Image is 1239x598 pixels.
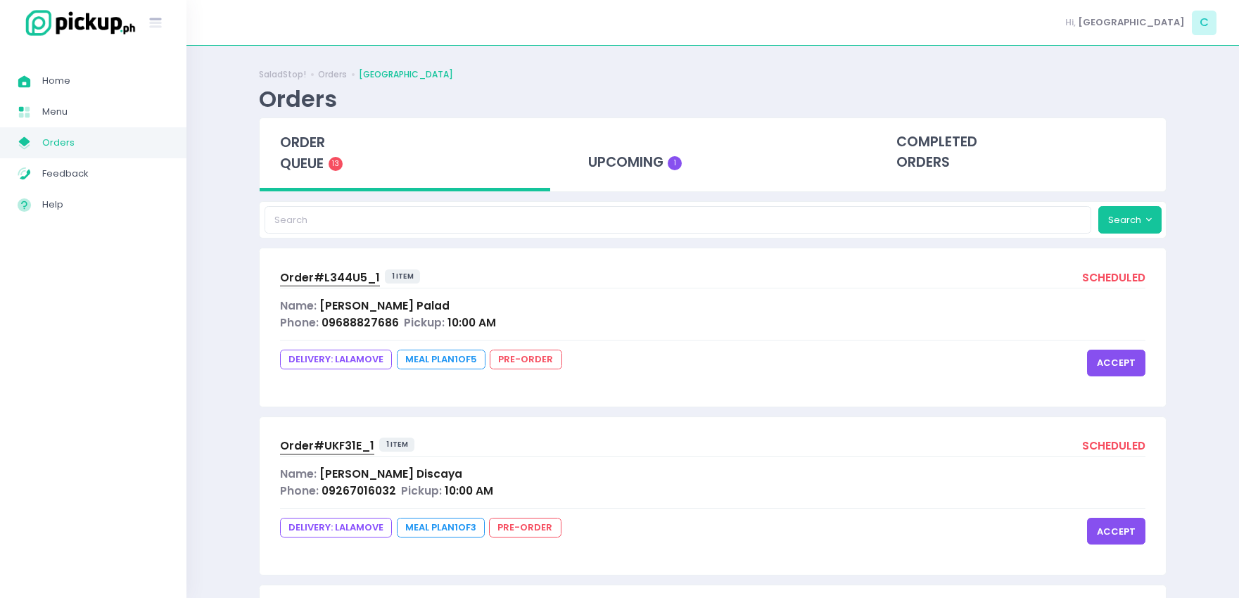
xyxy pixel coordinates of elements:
[447,315,496,330] span: 10:00 AM
[259,85,337,113] div: Orders
[445,483,493,498] span: 10:00 AM
[280,350,392,369] span: DELIVERY: lalamove
[42,165,169,183] span: Feedback
[329,157,343,171] span: 13
[259,68,306,81] a: SaladStop!
[280,466,317,481] span: Name:
[397,350,485,369] span: Meal Plan 1 of 5
[265,206,1092,233] input: Search
[280,518,392,537] span: DELIVERY: lalamove
[280,438,374,457] a: Order#UKF31E_1
[1078,15,1185,30] span: [GEOGRAPHIC_DATA]
[875,118,1166,187] div: completed orders
[280,269,380,288] a: Order#L344U5_1
[42,134,169,152] span: Orders
[1192,11,1216,35] span: C
[1082,438,1145,457] div: scheduled
[1098,206,1162,233] button: Search
[359,68,453,81] a: [GEOGRAPHIC_DATA]
[280,438,374,453] span: Order# UKF31E_1
[490,350,561,369] span: pre-order
[1065,15,1076,30] span: Hi,
[42,72,169,90] span: Home
[1082,269,1145,288] div: scheduled
[668,156,682,170] span: 1
[42,196,169,214] span: Help
[280,133,325,173] span: order queue
[401,483,442,498] span: Pickup:
[18,8,137,38] img: logo
[385,269,421,284] span: 1 item
[322,483,396,498] span: 09267016032
[397,518,485,537] span: Meal Plan 1 of 3
[322,315,399,330] span: 09688827686
[404,315,445,330] span: Pickup:
[568,118,858,187] div: upcoming
[1087,518,1145,545] button: accept
[318,68,347,81] a: Orders
[319,466,462,481] span: [PERSON_NAME] Discaya
[42,103,169,121] span: Menu
[319,298,450,313] span: [PERSON_NAME] Palad
[280,315,319,330] span: Phone:
[489,518,561,537] span: pre-order
[280,483,319,498] span: Phone:
[1087,350,1145,376] button: accept
[280,270,380,285] span: Order# L344U5_1
[280,298,317,313] span: Name:
[379,438,415,452] span: 1 item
